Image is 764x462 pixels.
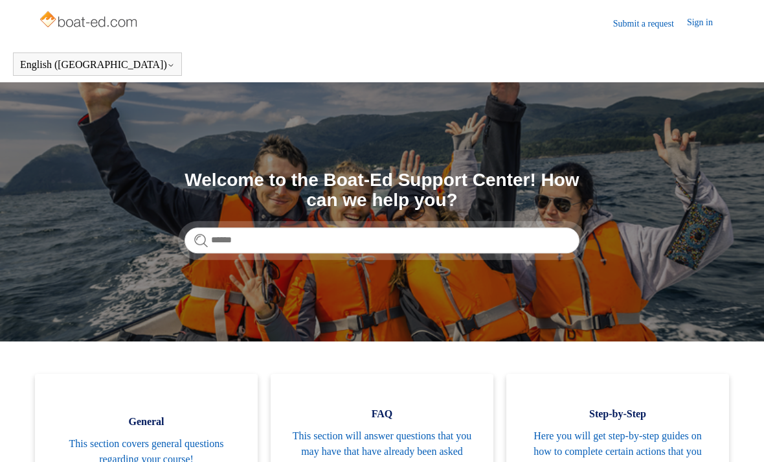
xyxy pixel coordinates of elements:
[526,406,710,422] span: Step-by-Step
[721,419,754,452] div: Live chat
[20,59,175,71] button: English ([GEOGRAPHIC_DATA])
[38,8,141,34] img: Boat-Ed Help Center home page
[185,170,579,211] h1: Welcome to the Boat-Ed Support Center! How can we help you?
[687,16,726,31] a: Sign in
[290,406,474,422] span: FAQ
[185,227,579,253] input: Search
[54,414,238,430] span: General
[613,17,687,30] a: Submit a request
